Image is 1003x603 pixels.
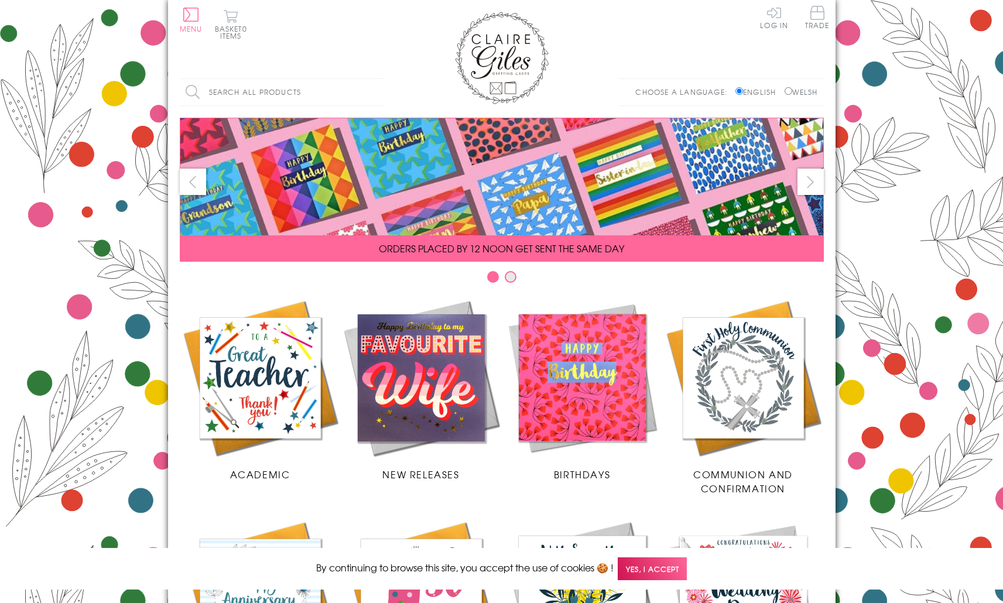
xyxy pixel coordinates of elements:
[180,169,206,195] button: prev
[373,79,385,105] input: Search
[220,23,247,41] span: 0 items
[785,87,818,97] label: Welsh
[805,6,830,31] a: Trade
[180,297,341,481] a: Academic
[554,467,610,481] span: Birthdays
[180,23,203,34] span: Menu
[215,9,247,39] button: Basket0 items
[635,87,733,97] p: Choose a language:
[693,467,793,495] span: Communion and Confirmation
[379,241,624,255] span: ORDERS PLACED BY 12 NOON GET SENT THE SAME DAY
[663,297,824,495] a: Communion and Confirmation
[735,87,743,95] input: English
[487,271,499,283] button: Carousel Page 1 (Current Slide)
[180,8,203,32] button: Menu
[180,79,385,105] input: Search all products
[455,12,549,104] img: Claire Giles Greetings Cards
[502,297,663,481] a: Birthdays
[505,271,516,283] button: Carousel Page 2
[618,557,687,580] span: Yes, I accept
[805,6,830,29] span: Trade
[180,270,824,289] div: Carousel Pagination
[230,467,290,481] span: Academic
[382,467,459,481] span: New Releases
[797,169,824,195] button: next
[785,87,792,95] input: Welsh
[735,87,782,97] label: English
[760,6,788,29] a: Log In
[341,297,502,481] a: New Releases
